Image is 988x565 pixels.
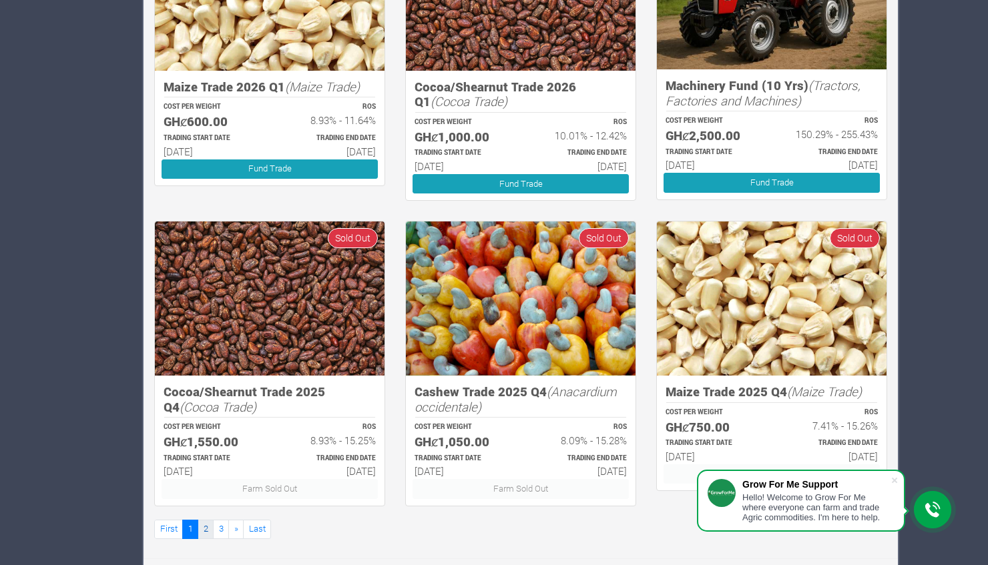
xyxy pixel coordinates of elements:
h6: 150.29% - 255.43% [784,128,878,140]
h6: [DATE] [164,145,258,157]
i: (Maize Trade) [285,78,360,95]
a: 1 [182,520,198,539]
p: ROS [282,422,376,432]
p: COST PER WEIGHT [666,408,760,418]
a: First [154,520,183,539]
i: (Anacardium occidentale) [415,383,617,415]
p: Estimated Trading End Date [784,438,878,448]
p: COST PER WEIGHT [164,102,258,112]
p: ROS [784,408,878,418]
a: 3 [213,520,229,539]
h5: Maize Trade 2025 Q4 [666,384,878,400]
a: Last [243,520,271,539]
h5: Machinery Fund (10 Yrs) [666,78,878,108]
h6: [DATE] [533,465,627,477]
h6: [DATE] [415,160,509,172]
a: Fund Trade [413,174,629,193]
p: Estimated Trading End Date [282,133,376,143]
h6: [DATE] [415,465,509,477]
p: Estimated Trading End Date [282,454,376,464]
p: Estimated Trading Start Date [666,438,760,448]
span: » [234,522,238,534]
h5: GHȼ1,550.00 [164,434,258,450]
p: Estimated Trading Start Date [415,454,509,464]
p: Estimated Trading Start Date [666,147,760,157]
h6: 7.41% - 15.26% [784,420,878,432]
h6: [DATE] [282,145,376,157]
a: 2 [198,520,214,539]
h5: GHȼ2,500.00 [666,128,760,143]
h6: [DATE] [164,465,258,477]
div: Grow For Me Support [742,479,891,490]
h6: [DATE] [666,450,760,462]
a: Fund Trade [664,173,880,192]
p: Estimated Trading Start Date [415,148,509,158]
h5: Cocoa/Shearnut Trade 2025 Q4 [164,384,376,414]
h6: [DATE] [533,160,627,172]
p: COST PER WEIGHT [415,117,509,127]
h6: [DATE] [666,159,760,171]
h6: 8.93% - 11.64% [282,114,376,126]
h6: [DATE] [282,465,376,477]
h6: 8.93% - 15.25% [282,434,376,446]
p: COST PER WEIGHT [415,422,509,432]
img: growforme image [406,221,636,376]
h5: GHȼ1,000.00 [415,129,509,145]
span: Sold Out [579,228,629,247]
h6: [DATE] [784,450,878,462]
p: Estimated Trading Start Date [164,133,258,143]
p: Estimated Trading End Date [784,147,878,157]
img: growforme image [657,221,887,376]
nav: Page Navigation [154,520,887,539]
p: Estimated Trading End Date [533,454,627,464]
p: COST PER WEIGHT [164,422,258,432]
h6: 8.09% - 15.28% [533,434,627,446]
i: (Cocoa Trade) [180,398,256,415]
h5: GHȼ1,050.00 [415,434,509,450]
p: COST PER WEIGHT [666,116,760,126]
h6: [DATE] [784,159,878,171]
p: Estimated Trading Start Date [164,454,258,464]
p: ROS [533,117,627,127]
p: ROS [282,102,376,112]
h5: GHȼ600.00 [164,114,258,129]
div: Hello! Welcome to Grow For Me where everyone can farm and trade Agric commodities. I'm here to help. [742,492,891,522]
i: (Maize Trade) [787,383,862,400]
h5: Cocoa/Shearnut Trade 2026 Q1 [415,79,627,109]
p: Estimated Trading End Date [533,148,627,158]
a: Fund Trade [162,159,378,179]
h6: 10.01% - 12.42% [533,129,627,141]
p: ROS [784,116,878,126]
span: Sold Out [830,228,880,247]
span: Sold Out [328,228,378,247]
i: (Tractors, Factories and Machines) [666,77,860,109]
h5: GHȼ750.00 [666,420,760,435]
i: (Cocoa Trade) [431,93,507,109]
h5: Maize Trade 2026 Q1 [164,79,376,95]
h5: Cashew Trade 2025 Q4 [415,384,627,414]
p: ROS [533,422,627,432]
img: growforme image [155,221,385,376]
